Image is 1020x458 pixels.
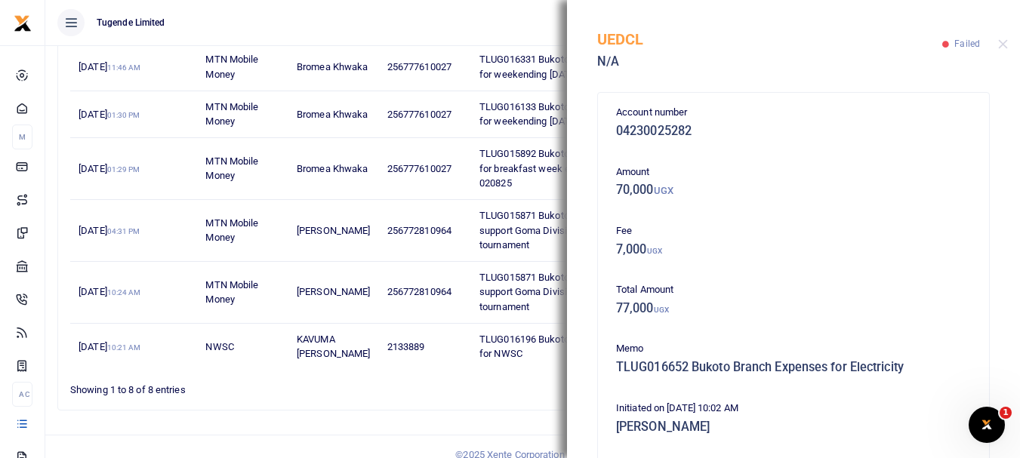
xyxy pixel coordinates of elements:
small: 10:24 AM [107,288,141,297]
span: TLUG016133 Bukoto Branch Expenses for weekending [DATE] to [DATE] [479,101,646,128]
span: Bromea Khwaka [297,61,368,72]
small: UGX [647,247,662,255]
h5: 77,000 [616,301,971,316]
p: Amount [616,164,971,180]
iframe: Intercom live chat [969,407,1005,443]
small: 10:21 AM [107,343,141,352]
span: [DATE] [79,61,140,72]
small: 01:29 PM [107,165,140,174]
span: KAVUMA [PERSON_NAME] [297,334,370,360]
span: Bromea Khwaka [297,109,368,120]
span: MTN Mobile Money [205,279,258,306]
small: 04:31 PM [107,227,140,235]
span: 256777610027 [387,109,451,120]
span: TLUG015871 Bukoto Branch Expenses to support Goma Division football tournament [479,272,658,312]
span: NWSC [205,341,233,352]
p: Fee [616,223,971,239]
h5: 70,000 [616,183,971,198]
li: M [12,124,32,149]
span: MTN Mobile Money [205,155,258,182]
span: MTN Mobile Money [205,101,258,128]
span: [DATE] [79,109,140,120]
span: MTN Mobile Money [205,217,258,244]
small: UGX [654,306,669,314]
h5: 7,000 [616,242,971,257]
span: [DATE] [79,286,140,297]
h5: N/A [597,54,942,69]
span: 256777610027 [387,163,451,174]
h5: UEDCL [597,30,942,48]
span: Tugende Limited [91,16,171,29]
span: TLUG015871 Bukoto Branch Expenses to support Goma Division football tournament [479,210,658,251]
small: UGX [654,185,673,196]
span: [PERSON_NAME] [297,225,370,236]
button: Close [998,39,1008,49]
span: 2133889 [387,341,425,352]
span: [DATE] [79,163,140,174]
span: 256772810964 [387,225,451,236]
p: Memo [616,341,971,357]
span: TLUG016331 Bukoto Branch Expenses for weekending [DATE] and [DATE] [479,54,646,80]
h5: 04230025282 [616,124,971,139]
span: Bromea Khwaka [297,163,368,174]
span: 256772810964 [387,286,451,297]
span: Failed [954,38,980,49]
h5: [PERSON_NAME] [616,420,971,435]
a: logo-small logo-large logo-large [14,17,32,28]
p: Initiated on [DATE] 10:02 AM [616,401,971,417]
li: Ac [12,382,32,407]
h5: TLUG016652 Bukoto Branch Expenses for Electricity [616,360,971,375]
span: [DATE] [79,225,140,236]
p: Total Amount [616,282,971,298]
div: Showing 1 to 8 of 8 entries [70,374,449,398]
span: TLUG015892 Bukoto Branch Expenses for breakfast week ending 260725 and 020825 [479,148,647,189]
span: 1 [1000,407,1012,419]
img: logo-small [14,14,32,32]
span: [DATE] [79,341,140,352]
p: Account number [616,105,971,121]
span: MTN Mobile Money [205,54,258,80]
span: 256777610027 [387,61,451,72]
small: 01:30 PM [107,111,140,119]
small: 11:46 AM [107,63,141,72]
span: [PERSON_NAME] [297,286,370,297]
span: TLUG016196 Bukoto Branch Expenses for NWSC [479,334,646,360]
